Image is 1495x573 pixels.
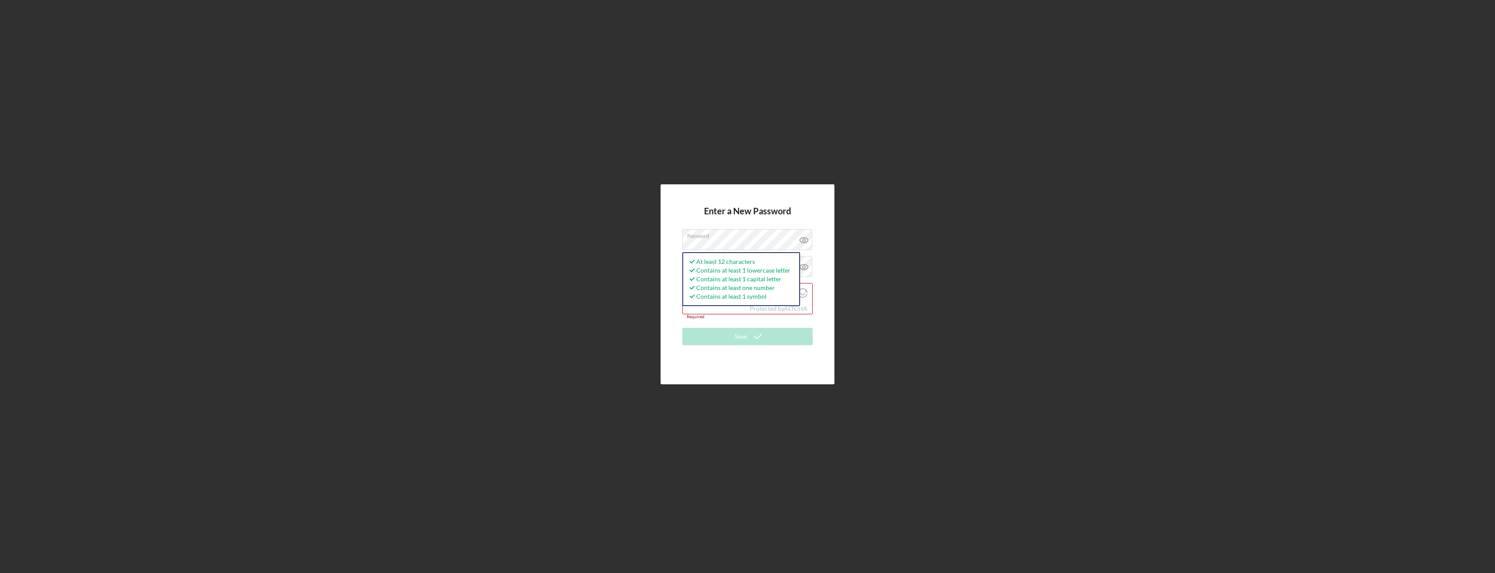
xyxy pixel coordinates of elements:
a: Visit Altcha.org [798,292,807,299]
div: Contains at least one number [688,283,791,292]
a: Visit Altcha.org [784,305,807,312]
div: Required [682,314,813,320]
div: Contains at least 1 capital letter [688,275,791,283]
button: Save [682,328,813,345]
div: Protected by [750,305,807,312]
div: At least 12 characters [688,257,791,266]
h4: Enter a New Password [704,206,791,229]
div: Contains at least 1 symbol [688,292,791,301]
label: Password [687,230,812,239]
div: Contains at least 1 lowercase letter [688,266,791,275]
div: Save [735,328,747,345]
